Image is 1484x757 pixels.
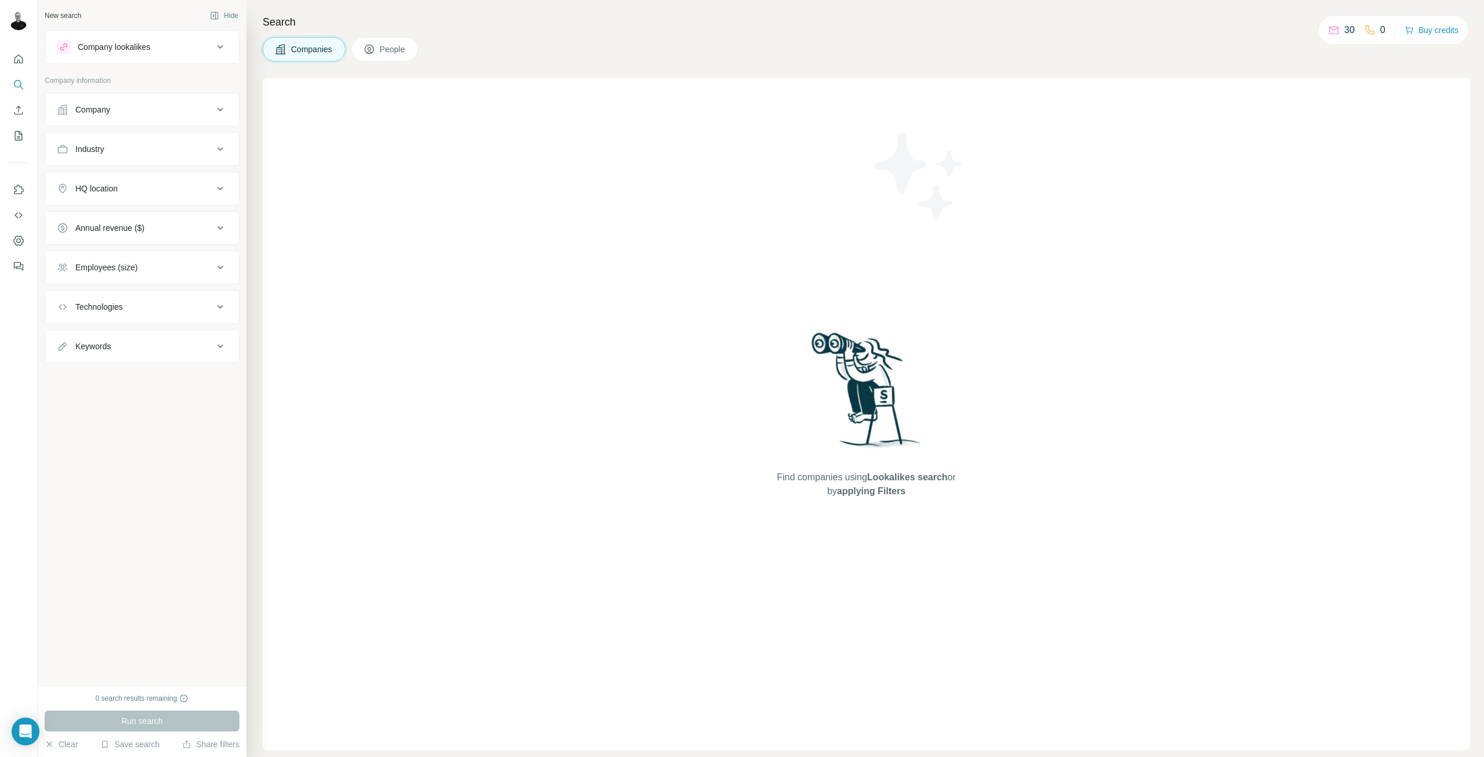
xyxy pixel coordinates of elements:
[182,738,239,750] button: Share filters
[45,293,239,321] button: Technologies
[100,738,159,750] button: Save search
[9,179,28,200] button: Use Surfe on LinkedIn
[45,135,239,163] button: Industry
[1380,23,1385,37] p: 0
[75,104,110,115] div: Company
[1344,23,1355,37] p: 30
[9,12,28,30] img: Avatar
[45,96,239,124] button: Company
[9,49,28,70] button: Quick start
[75,262,137,273] div: Employees (size)
[78,41,150,53] div: Company lookalikes
[45,738,78,750] button: Clear
[45,253,239,281] button: Employees (size)
[75,341,111,352] div: Keywords
[9,256,28,277] button: Feedback
[867,472,948,482] span: Lookalikes search
[45,10,81,21] div: New search
[9,100,28,121] button: Enrich CSV
[837,486,905,496] span: applying Filters
[263,14,1470,30] h4: Search
[45,75,239,86] p: Company information
[9,205,28,226] button: Use Surfe API
[96,693,189,704] div: 0 search results remaining
[75,143,104,155] div: Industry
[12,718,39,745] div: Open Intercom Messenger
[9,125,28,146] button: My lists
[45,175,239,202] button: HQ location
[291,44,333,55] span: Companies
[867,124,971,229] img: Surfe Illustration - Stars
[380,44,406,55] span: People
[9,74,28,95] button: Search
[75,222,144,234] div: Annual revenue ($)
[45,214,239,242] button: Annual revenue ($)
[75,301,123,313] div: Technologies
[773,470,959,498] span: Find companies using or by
[75,183,118,194] div: HQ location
[202,7,246,24] button: Hide
[1405,22,1458,38] button: Buy credits
[45,33,239,61] button: Company lookalikes
[806,329,927,459] img: Surfe Illustration - Woman searching with binoculars
[9,230,28,251] button: Dashboard
[45,332,239,360] button: Keywords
